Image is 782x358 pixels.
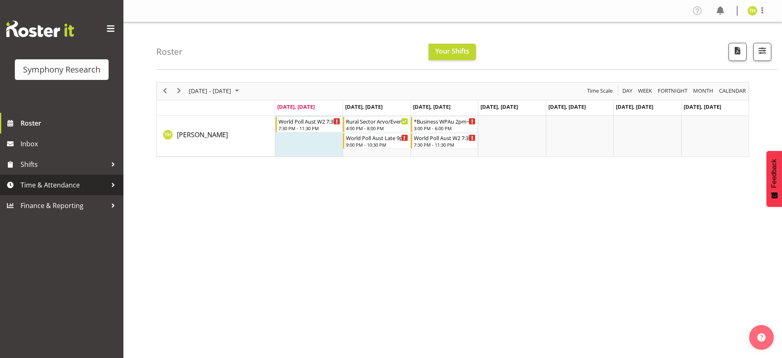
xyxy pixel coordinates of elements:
[429,44,476,60] button: Your Shifts
[692,86,714,96] span: Month
[753,43,771,61] button: Filter Shifts
[757,333,766,342] img: help-xxl-2.png
[188,86,243,96] button: September 2025
[156,82,749,157] div: Timeline Week of September 29, 2025
[622,86,633,96] span: Day
[766,151,782,207] button: Feedback - Show survey
[718,86,747,96] button: Month
[657,86,689,96] button: Fortnight
[346,117,408,125] div: Rural Sector Arvo/Evenings
[414,133,476,142] div: World Poll Aust W2 7:30pm~11:30pm
[346,125,408,131] div: 4:00 PM - 8:00 PM
[548,103,586,110] span: [DATE], [DATE]
[276,117,342,132] div: Tristan Healley"s event - World Poll Aust W2 7:30pm~11:30pm Begin From Monday, September 29, 2025...
[23,63,100,76] div: Symphony Research
[277,103,315,110] span: [DATE], [DATE]
[586,86,613,96] span: Time Scale
[637,86,654,96] button: Timeline Week
[172,82,186,100] div: next period
[729,43,747,61] button: Download a PDF of the roster according to the set date range.
[160,86,171,96] button: Previous
[621,86,634,96] button: Timeline Day
[346,133,408,142] div: World Poll Aust Late 9p~11:30p
[343,117,410,132] div: Tristan Healley"s event - Rural Sector Arvo/Evenings Begin From Tuesday, September 30, 2025 at 4:...
[278,117,340,125] div: World Poll Aust W2 7:30pm~11:30pm
[158,82,172,100] div: previous period
[156,47,183,56] h4: Roster
[21,117,119,129] span: Roster
[275,116,749,157] table: Timeline Week of September 29, 2025
[657,86,688,96] span: Fortnight
[21,179,107,191] span: Time & Attendance
[718,86,747,96] span: calendar
[414,117,476,125] div: *Business WPAu 2pm~6pm
[21,138,119,150] span: Inbox
[684,103,721,110] span: [DATE], [DATE]
[186,82,244,100] div: Sep 29 - Oct 05, 2025
[586,86,614,96] button: Time Scale
[770,159,778,188] span: Feedback
[747,6,757,16] img: tristan-healley11868.jpg
[345,103,383,110] span: [DATE], [DATE]
[414,125,476,131] div: 3:00 PM - 6:00 PM
[21,199,107,212] span: Finance & Reporting
[343,133,410,149] div: Tristan Healley"s event - World Poll Aust Late 9p~11:30p Begin From Tuesday, September 30, 2025 a...
[174,86,185,96] button: Next
[435,47,469,56] span: Your Shifts
[692,86,715,96] button: Timeline Month
[616,103,653,110] span: [DATE], [DATE]
[21,158,107,171] span: Shifts
[413,103,450,110] span: [DATE], [DATE]
[414,141,476,148] div: 7:30 PM - 11:30 PM
[637,86,653,96] span: Week
[411,117,478,132] div: Tristan Healley"s event - *Business WPAu 2pm~6pm Begin From Wednesday, October 1, 2025 at 3:00:00...
[188,86,232,96] span: [DATE] - [DATE]
[157,116,275,157] td: Tristan Healley resource
[278,125,340,131] div: 7:30 PM - 11:30 PM
[346,141,408,148] div: 9:00 PM - 10:30 PM
[480,103,518,110] span: [DATE], [DATE]
[411,133,478,149] div: Tristan Healley"s event - World Poll Aust W2 7:30pm~11:30pm Begin From Wednesday, October 1, 2025...
[177,130,228,140] a: [PERSON_NAME]
[6,21,74,37] img: Rosterit website logo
